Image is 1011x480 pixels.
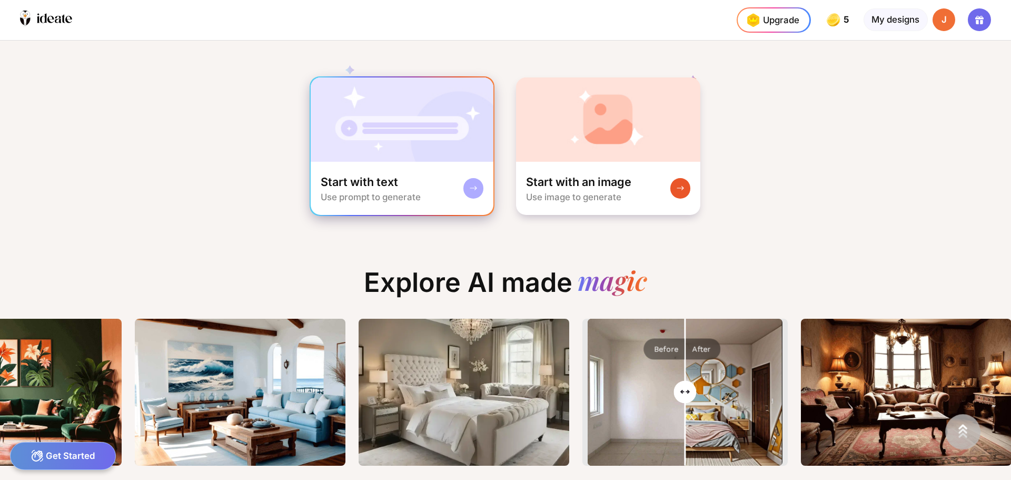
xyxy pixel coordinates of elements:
[321,192,421,202] div: Use prompt to generate
[578,267,647,298] div: magic
[588,319,785,466] img: After image
[135,319,345,466] img: ThumbnailOceanlivingroom.png
[526,192,621,202] div: Use image to generate
[10,442,116,470] div: Get Started
[743,10,799,30] div: Upgrade
[933,8,955,31] div: J
[864,8,928,31] div: My designs
[311,77,494,162] img: startWithTextCardBg.jpg
[359,319,569,466] img: Thumbnailexplore-image9.png
[321,174,398,190] div: Start with text
[354,267,657,308] div: Explore AI made
[526,174,631,190] div: Start with an image
[844,15,851,25] span: 5
[743,10,763,30] img: upgrade-nav-btn-icon.gif
[516,77,701,162] img: startWithImageCardBg.jpg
